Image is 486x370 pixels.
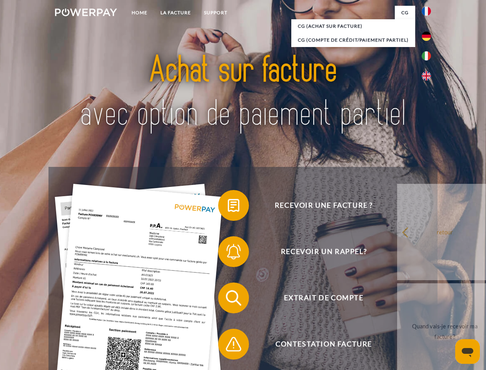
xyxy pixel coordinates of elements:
img: qb_search.svg [224,288,243,308]
img: qb_bill.svg [224,196,243,215]
iframe: Bouton de lancement de la fenêtre de messagerie [455,339,480,364]
span: Recevoir un rappel? [229,236,418,267]
img: qb_warning.svg [224,335,243,354]
a: CG [395,6,415,20]
span: Extrait de compte [229,283,418,313]
img: de [422,32,431,41]
a: CG (achat sur facture) [291,19,415,33]
a: CG (Compte de crédit/paiement partiel) [291,33,415,47]
a: Home [125,6,154,20]
span: Recevoir une facture ? [229,190,418,221]
button: Recevoir un rappel? [218,236,418,267]
img: en [422,71,431,81]
a: Support [197,6,234,20]
button: Contestation Facture [218,329,418,360]
img: it [422,51,431,61]
img: qb_bell.svg [224,242,243,261]
img: logo-powerpay-white.svg [55,8,117,16]
button: Recevoir une facture ? [218,190,418,221]
span: Contestation Facture [229,329,418,360]
a: LA FACTURE [154,6,197,20]
button: Extrait de compte [218,283,418,313]
img: title-powerpay_fr.svg [73,37,413,148]
img: fr [422,7,431,16]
